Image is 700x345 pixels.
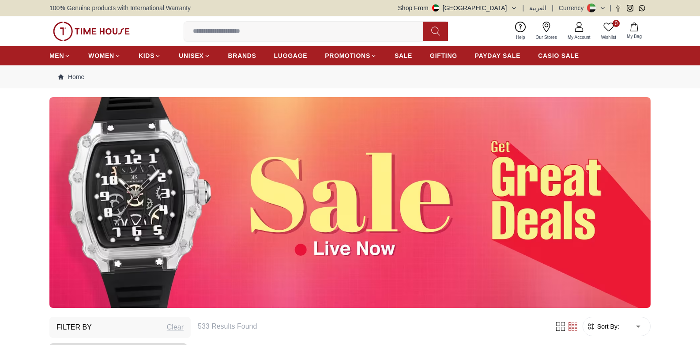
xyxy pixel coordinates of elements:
a: BRANDS [228,48,256,64]
span: GIFTING [430,51,457,60]
button: العربية [529,4,546,12]
span: | [552,4,553,12]
a: LUGGAGE [274,48,308,64]
span: PAYDAY SALE [475,51,520,60]
span: Wishlist [598,34,620,41]
a: CASIO SALE [538,48,579,64]
a: PAYDAY SALE [475,48,520,64]
span: My Account [564,34,594,41]
span: Help [512,34,529,41]
span: | [610,4,611,12]
span: Our Stores [532,34,561,41]
button: My Bag [621,21,647,42]
span: SALE [395,51,412,60]
span: MEN [49,51,64,60]
span: WOMEN [88,51,114,60]
a: Facebook [615,5,621,11]
button: Shop From[GEOGRAPHIC_DATA] [398,4,517,12]
span: 0 [613,20,620,27]
span: PROMOTIONS [325,51,370,60]
div: Currency [559,4,587,12]
span: 100% Genuine products with International Warranty [49,4,191,12]
a: SALE [395,48,412,64]
img: ... [53,22,130,41]
span: KIDS [139,51,154,60]
button: Sort By: [587,322,619,331]
span: Sort By: [595,322,619,331]
a: KIDS [139,48,161,64]
a: Help [511,20,531,42]
a: PROMOTIONS [325,48,377,64]
span: CASIO SALE [538,51,579,60]
a: 0Wishlist [596,20,621,42]
span: LUGGAGE [274,51,308,60]
a: Home [58,72,84,81]
div: Clear [167,322,184,333]
span: BRANDS [228,51,256,60]
a: Instagram [627,5,633,11]
a: Our Stores [531,20,562,42]
span: | [523,4,524,12]
span: My Bag [623,33,645,40]
span: UNISEX [179,51,203,60]
img: United Arab Emirates [432,4,439,11]
nav: Breadcrumb [49,65,651,88]
img: ... [49,97,651,308]
h3: Filter By [56,322,92,333]
h6: 533 Results Found [198,321,544,332]
a: UNISEX [179,48,210,64]
a: MEN [49,48,71,64]
a: GIFTING [430,48,457,64]
a: Whatsapp [639,5,645,11]
a: WOMEN [88,48,121,64]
